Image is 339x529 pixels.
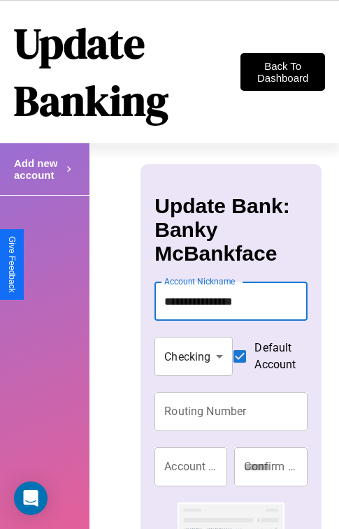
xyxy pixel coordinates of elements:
h1: Update Banking [14,15,240,129]
button: Back To Dashboard [240,53,325,91]
label: Account Nickname [164,275,236,287]
div: Open Intercom Messenger [14,481,48,515]
h4: Add new account [14,157,63,181]
h3: Update Bank: Banky McBankface [154,194,307,266]
div: Checking [154,337,233,376]
div: Give Feedback [7,236,17,293]
span: Default Account [254,340,296,373]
